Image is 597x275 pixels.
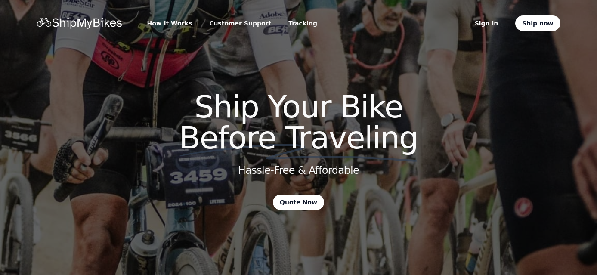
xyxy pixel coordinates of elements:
a: Home [37,18,123,29]
a: How it Works [144,17,196,29]
a: Tracking [285,17,321,29]
span: Ship now [522,19,553,28]
a: Quote Now [273,195,324,210]
h1: Ship Your Bike [106,91,492,153]
h2: Hassle-Free & Affordable [238,164,359,177]
span: Before Traveling [179,120,418,156]
a: Ship now [515,15,560,31]
a: Customer Support [206,17,275,29]
a: Sign in [471,17,502,29]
